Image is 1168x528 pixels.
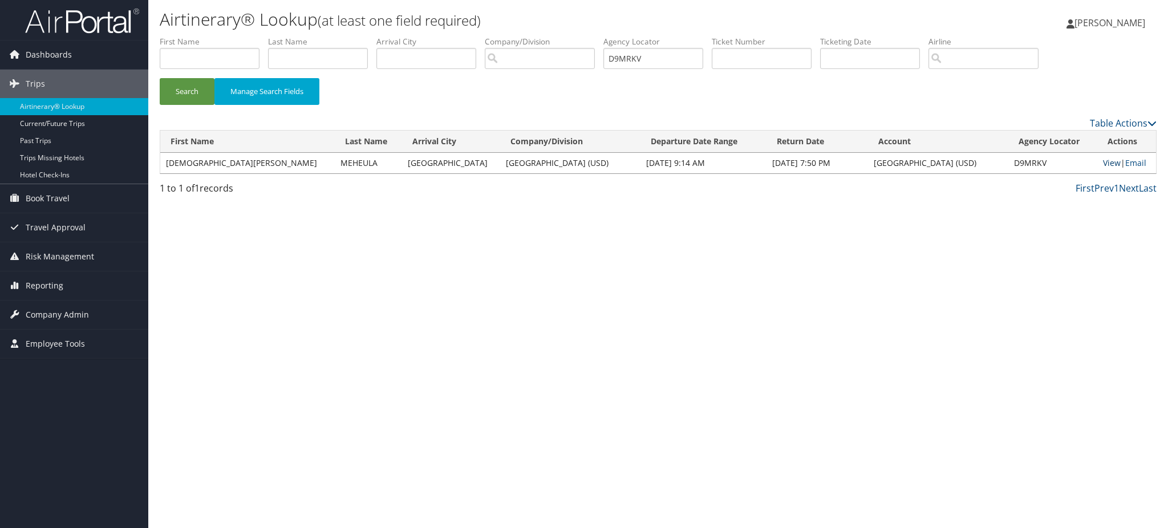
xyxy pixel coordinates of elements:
a: Prev [1094,182,1114,194]
div: 1 to 1 of records [160,181,396,201]
th: First Name: activate to sort column ascending [160,131,335,153]
td: [DATE] 7:50 PM [766,153,867,173]
a: Last [1139,182,1157,194]
label: Airline [928,36,1047,47]
span: Travel Approval [26,213,86,242]
span: 1 [194,182,200,194]
th: Arrival City: activate to sort column ascending [402,131,500,153]
button: Manage Search Fields [214,78,319,105]
td: [DATE] 9:14 AM [640,153,766,173]
label: Company/Division [485,36,603,47]
span: Employee Tools [26,330,85,358]
small: (at least one field required) [318,11,481,30]
td: | [1097,153,1156,173]
a: First [1076,182,1094,194]
a: [PERSON_NAME] [1066,6,1157,40]
h1: Airtinerary® Lookup [160,7,824,31]
span: Company Admin [26,300,89,329]
td: [GEOGRAPHIC_DATA] (USD) [500,153,641,173]
td: MEHEULA [335,153,402,173]
a: Email [1125,157,1146,168]
a: 1 [1114,182,1119,194]
td: D9MRKV [1008,153,1097,173]
label: Ticket Number [712,36,820,47]
span: Trips [26,70,45,98]
th: Account: activate to sort column ascending [868,131,1009,153]
td: [GEOGRAPHIC_DATA] (USD) [868,153,1009,173]
a: Table Actions [1090,117,1157,129]
a: Next [1119,182,1139,194]
th: Last Name: activate to sort column ascending [335,131,402,153]
a: View [1103,157,1121,168]
span: Book Travel [26,184,70,213]
td: [DEMOGRAPHIC_DATA][PERSON_NAME] [160,153,335,173]
label: First Name [160,36,268,47]
th: Return Date: activate to sort column ascending [766,131,867,153]
span: Dashboards [26,40,72,69]
th: Agency Locator: activate to sort column ascending [1008,131,1097,153]
td: [GEOGRAPHIC_DATA] [402,153,500,173]
label: Last Name [268,36,376,47]
label: Arrival City [376,36,485,47]
th: Company/Division [500,131,641,153]
span: [PERSON_NAME] [1074,17,1145,29]
label: Ticketing Date [820,36,928,47]
th: Departure Date Range: activate to sort column ascending [640,131,766,153]
span: Reporting [26,271,63,300]
span: Risk Management [26,242,94,271]
label: Agency Locator [603,36,712,47]
th: Actions [1097,131,1156,153]
button: Search [160,78,214,105]
img: airportal-logo.png [25,7,139,34]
